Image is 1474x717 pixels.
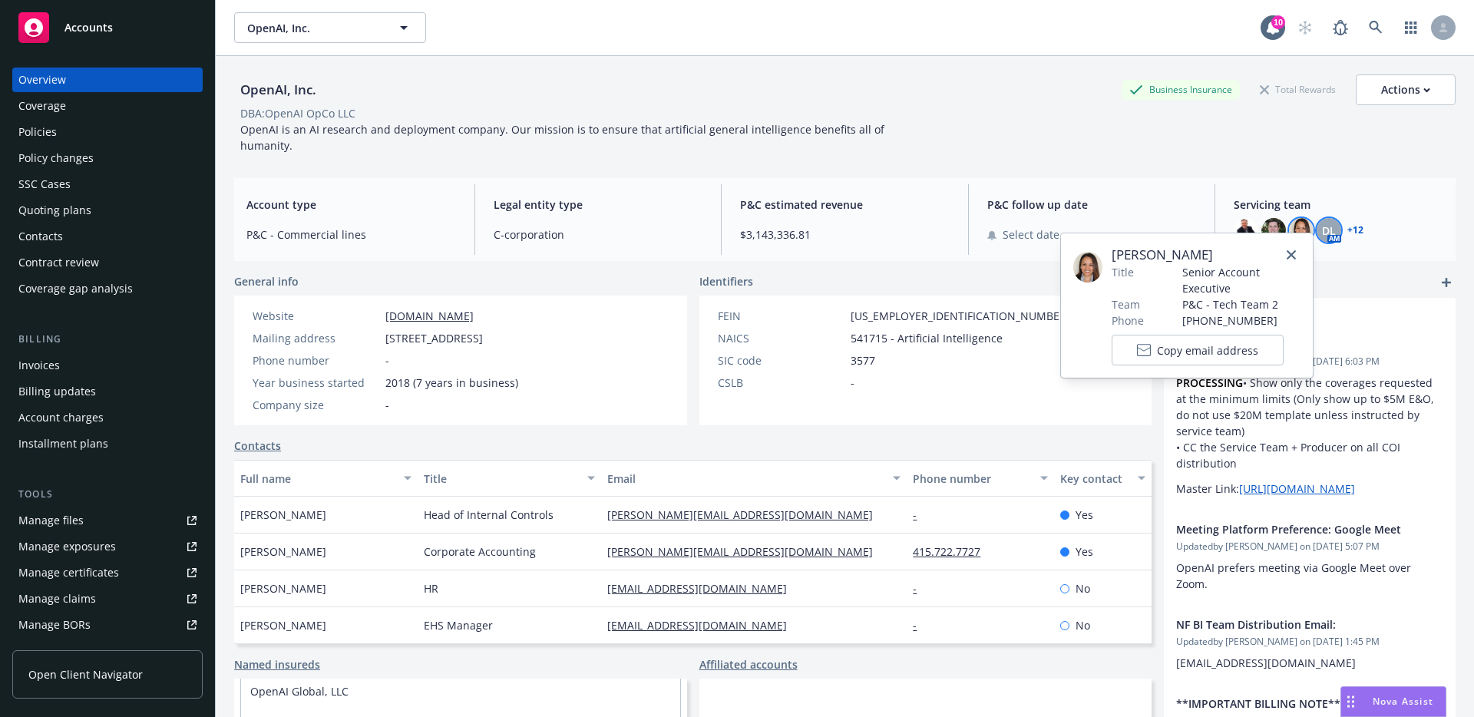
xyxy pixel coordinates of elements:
[18,146,94,170] div: Policy changes
[1261,218,1286,243] img: photo
[12,379,203,404] a: Billing updates
[1176,560,1414,591] span: OpenAI prefers meeting via Google Meet over Zoom.
[12,332,203,347] div: Billing
[234,460,418,497] button: Full name
[718,308,844,324] div: FEIN
[1271,15,1285,29] div: 10
[12,6,203,49] a: Accounts
[12,120,203,144] a: Policies
[1176,635,1443,649] span: Updated by [PERSON_NAME] on [DATE] 1:45 PM
[607,581,799,596] a: [EMAIL_ADDRESS][DOMAIN_NAME]
[1234,218,1258,243] img: photo
[385,375,518,391] span: 2018 (7 years in business)
[253,308,379,324] div: Website
[494,226,703,243] span: C-corporation
[424,471,578,487] div: Title
[1252,80,1343,99] div: Total Rewards
[12,146,203,170] a: Policy changes
[424,544,536,560] span: Corporate Accounting
[18,431,108,456] div: Installment plans
[253,397,379,413] div: Company size
[1290,12,1320,43] a: Start snowing
[234,80,322,100] div: OpenAI, Inc.
[1003,226,1059,243] span: Select date
[1112,246,1300,264] span: [PERSON_NAME]
[12,68,203,92] a: Overview
[18,276,133,301] div: Coverage gap analysis
[1325,12,1356,43] a: Report a Bug
[18,560,119,585] div: Manage certificates
[913,618,929,633] a: -
[18,586,96,611] div: Manage claims
[418,460,601,497] button: Title
[424,507,554,523] span: Head of Internal Controls
[1164,298,1456,509] div: -CertificatesUpdatedby [PERSON_NAME] on [DATE] 6:03 PMPROCESSING• Show only the coverages request...
[1182,296,1300,312] span: P&C - Tech Team 2
[385,352,389,368] span: -
[607,618,799,633] a: [EMAIL_ADDRESS][DOMAIN_NAME]
[718,330,844,346] div: NAICS
[250,684,349,699] a: OpenAI Global, LLC
[1176,656,1356,670] span: [EMAIL_ADDRESS][DOMAIN_NAME]
[1164,604,1456,683] div: NF BI Team Distribution Email:Updatedby [PERSON_NAME] on [DATE] 1:45 PM[EMAIL_ADDRESS][DOMAIN_NAME]
[1112,264,1134,280] span: Title
[1381,75,1430,104] div: Actions
[1437,273,1456,292] a: add
[240,471,395,487] div: Full name
[1073,252,1102,283] img: employee photo
[246,197,456,213] span: Account type
[1176,540,1443,553] span: Updated by [PERSON_NAME] on [DATE] 5:07 PM
[607,471,884,487] div: Email
[240,580,326,596] span: [PERSON_NAME]
[253,352,379,368] div: Phone number
[1239,481,1355,496] a: [URL][DOMAIN_NAME]
[1122,80,1240,99] div: Business Insurance
[234,273,299,289] span: General info
[12,224,203,249] a: Contacts
[718,352,844,368] div: SIC code
[1164,509,1456,604] div: Meeting Platform Preference: Google MeetUpdatedby [PERSON_NAME] on [DATE] 5:07 PMOpenAI prefers m...
[1157,342,1258,358] span: Copy email address
[12,534,203,559] a: Manage exposures
[1373,695,1433,708] span: Nova Assist
[1182,264,1300,296] span: Senior Account Executive
[18,224,63,249] div: Contacts
[494,197,703,213] span: Legal entity type
[18,353,60,378] div: Invoices
[851,308,1070,324] span: [US_EMPLOYER_IDENTIFICATION_NUMBER]
[1054,460,1152,497] button: Key contact
[1076,580,1090,596] span: No
[240,544,326,560] span: [PERSON_NAME]
[18,172,71,197] div: SSC Cases
[1060,471,1129,487] div: Key contact
[1076,617,1090,633] span: No
[913,471,1030,487] div: Phone number
[1282,246,1300,264] a: close
[18,508,84,533] div: Manage files
[28,666,143,682] span: Open Client Navigator
[240,617,326,633] span: [PERSON_NAME]
[234,656,320,672] a: Named insureds
[247,20,380,36] span: OpenAI, Inc.
[18,250,99,275] div: Contract review
[18,198,91,223] div: Quoting plans
[12,431,203,456] a: Installment plans
[12,508,203,533] a: Manage files
[64,21,113,34] span: Accounts
[1176,375,1443,471] p: • Show only the coverages requested at the minimum limits (Only show up to $5M E&O, do not use $2...
[718,375,844,391] div: CSLB
[1360,12,1391,43] a: Search
[253,375,379,391] div: Year business started
[740,197,950,213] span: P&C estimated revenue
[385,330,483,346] span: [STREET_ADDRESS]
[234,438,281,454] a: Contacts
[18,534,116,559] div: Manage exposures
[240,507,326,523] span: [PERSON_NAME]
[1176,481,1443,497] p: Master Link:
[18,120,57,144] div: Policies
[1396,12,1426,43] a: Switch app
[12,405,203,430] a: Account charges
[18,405,104,430] div: Account charges
[240,122,887,153] span: OpenAI is an AI research and deployment company. Our mission is to ensure that artificial general...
